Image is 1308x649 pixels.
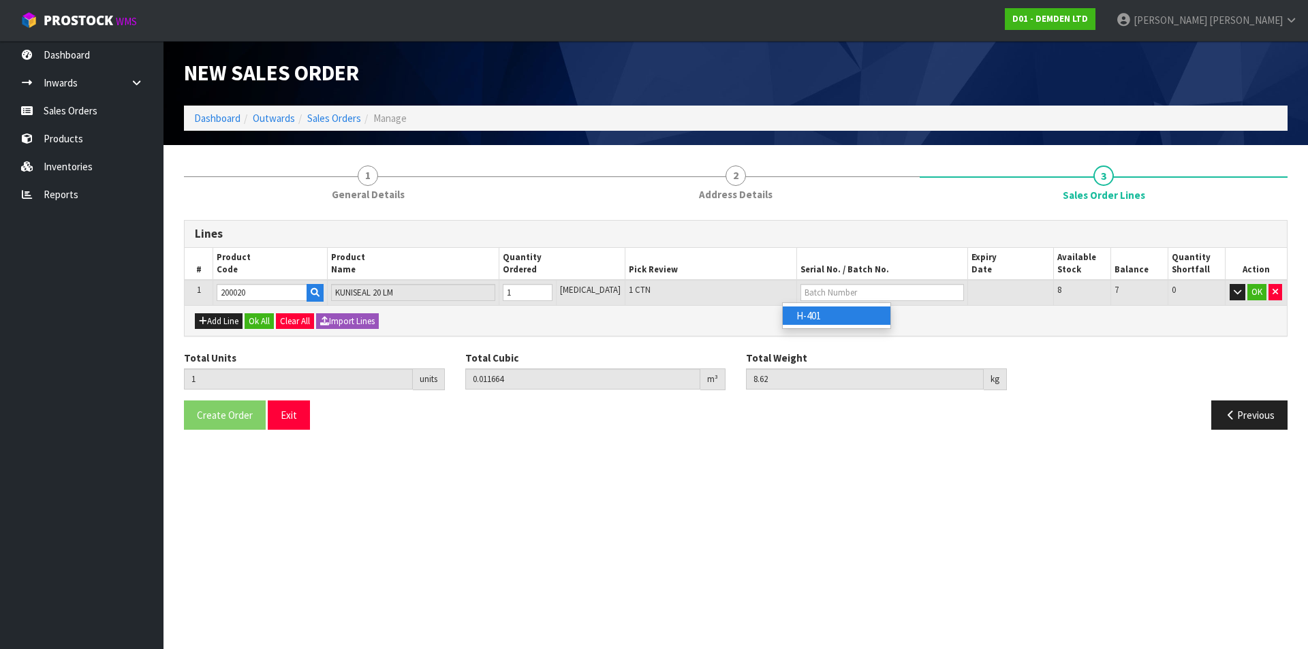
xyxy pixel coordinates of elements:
[316,313,379,330] button: Import Lines
[1111,248,1168,281] th: Balance
[726,165,746,186] span: 2
[1247,284,1266,300] button: OK
[195,313,243,330] button: Add Line
[800,284,965,301] input: Batch Number
[746,368,984,390] input: Total Weight
[332,187,405,202] span: General Details
[276,313,314,330] button: Clear All
[1093,165,1114,186] span: 3
[217,284,307,301] input: Code
[197,284,201,296] span: 1
[44,12,113,29] span: ProStock
[503,284,552,301] input: Qty Ordered
[699,187,773,202] span: Address Details
[307,112,361,125] a: Sales Orders
[796,248,968,281] th: Serial No. / Batch No.
[1054,248,1111,281] th: Available Stock
[184,351,236,365] label: Total Units
[184,59,359,86] span: New Sales Order
[465,351,518,365] label: Total Cubic
[560,284,621,296] span: [MEDICAL_DATA]
[184,400,266,430] button: Create Order
[465,368,701,390] input: Total Cubic
[1057,284,1061,296] span: 8
[116,15,137,28] small: WMS
[968,248,1054,281] th: Expiry Date
[184,210,1288,441] span: Sales Order Lines
[1211,400,1288,430] button: Previous
[413,368,445,390] div: units
[328,248,499,281] th: Product Name
[1063,188,1145,202] span: Sales Order Lines
[331,284,495,301] input: Name
[268,400,310,430] button: Exit
[184,368,413,390] input: Total Units
[1209,14,1283,27] span: [PERSON_NAME]
[1168,248,1226,281] th: Quantity Shortfall
[783,306,890,325] a: H-401
[20,12,37,29] img: cube-alt.png
[746,351,807,365] label: Total Weight
[358,165,378,186] span: 1
[253,112,295,125] a: Outwards
[499,248,625,281] th: Quantity Ordered
[195,227,1277,240] h3: Lines
[1172,284,1176,296] span: 0
[373,112,407,125] span: Manage
[194,112,240,125] a: Dashboard
[700,368,726,390] div: m³
[1012,13,1088,25] strong: D01 - DEMDEN LTD
[1225,248,1287,281] th: Action
[197,409,253,422] span: Create Order
[625,248,797,281] th: Pick Review
[1115,284,1119,296] span: 7
[629,284,651,296] span: 1 CTN
[213,248,328,281] th: Product Code
[1134,14,1207,27] span: [PERSON_NAME]
[984,368,1007,390] div: kg
[245,313,274,330] button: Ok All
[185,248,213,281] th: #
